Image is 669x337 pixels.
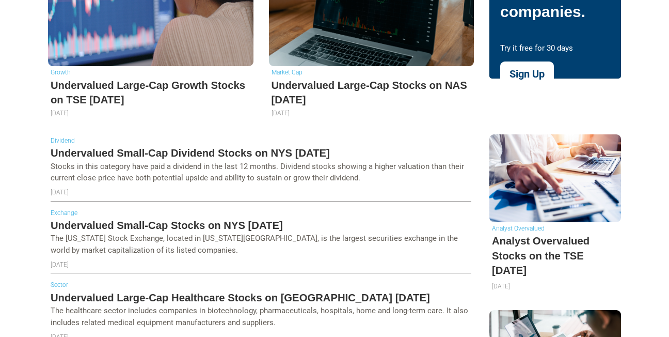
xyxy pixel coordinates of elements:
span: [DATE] [272,110,290,117]
p: Stocks in this category have paid a dividend in the last 12 months. Dividend stocks showing a hig... [51,161,471,184]
a: Market Cap [272,69,302,76]
span: [DATE] [51,110,69,117]
p: The [US_STATE] Stock Exchange, located in [US_STATE][GEOGRAPHIC_DATA], is the largest securities ... [51,233,471,256]
p: [DATE] [51,188,471,197]
a: Analyst Overvalued [492,225,545,232]
small: Try it free for 30 days [500,43,573,60]
a: Sector [51,281,68,288]
p: [DATE] [51,260,471,269]
a: Exchange [51,209,77,217]
a: Growth [51,69,71,76]
h5: Undervalued Large-Cap Healthcare Stocks on [GEOGRAPHIC_DATA] [DATE] [51,290,471,305]
p: The healthcare sector includes companies in biotechnology, pharmaceuticals, hospitals, home and l... [51,305,471,328]
p: [DATE] [492,282,618,291]
h5: Undervalued Small-Cap Dividend Stocks on NYS [DATE] [51,146,471,160]
h5: Undervalued Large-Cap Stocks on NAS [DATE] [272,78,472,108]
img: Analyst Overvalued Stocks on the TSE August 2025 [489,134,621,222]
h5: Undervalued Small-Cap Stocks on NYS [DATE] [51,218,471,233]
button: Sign Up [500,62,554,86]
a: Dividend [51,137,75,144]
h5: Undervalued Large-Cap Growth Stocks on TSE [DATE] [51,78,251,108]
h5: Analyst Overvalued Stocks on the TSE [DATE] [492,234,618,278]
